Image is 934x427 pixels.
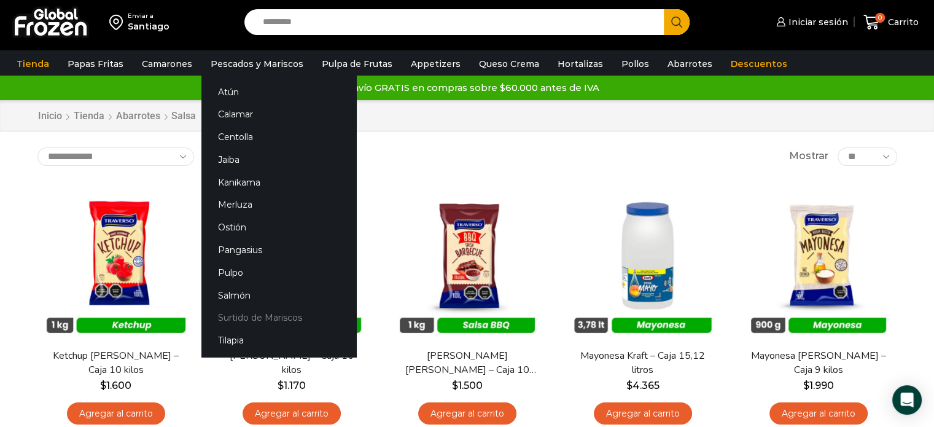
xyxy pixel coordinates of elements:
bdi: 1.990 [803,380,834,391]
a: Papas Fritas [61,52,130,76]
a: Iniciar sesión [773,10,848,34]
a: Agregar al carrito: “Mayonesa Traverso - Caja 9 kilos” [769,402,868,425]
a: Jaiba [201,149,356,171]
a: Salmón [201,284,356,307]
a: Pulpa de Frutas [316,52,399,76]
span: $ [278,380,284,391]
h1: Salsa [171,110,196,122]
bdi: 1.170 [278,380,306,391]
span: Carrito [885,16,919,28]
a: Queso Crema [473,52,545,76]
a: Hortalizas [551,52,609,76]
a: Inicio [37,109,63,123]
a: Atún [201,80,356,103]
a: Camarones [136,52,198,76]
a: Pangasius [201,239,356,262]
nav: Breadcrumb [37,109,196,123]
span: 0 [875,13,885,23]
a: Mayonesa [PERSON_NAME] – Caja 9 kilos [747,349,889,377]
a: Pescados y Mariscos [204,52,309,76]
span: Iniciar sesión [785,16,848,28]
a: Centolla [201,126,356,149]
a: [PERSON_NAME] – Caja 10 kilos [220,349,362,377]
a: [PERSON_NAME] [PERSON_NAME] – Caja 10 kilos [396,349,537,377]
a: Kanikama [201,171,356,194]
a: Descuentos [725,52,793,76]
a: Pollos [615,52,655,76]
button: Search button [664,9,690,35]
a: Mayonesa Kraft – Caja 15,12 litros [572,349,713,377]
a: Tilapia [201,329,356,352]
a: 0 Carrito [860,8,922,37]
a: Tienda [10,52,55,76]
span: $ [803,380,809,391]
span: $ [100,380,106,391]
select: Pedido de la tienda [37,147,194,166]
div: Open Intercom Messenger [892,385,922,415]
a: Tienda [73,109,105,123]
div: Enviar a [128,12,169,20]
img: address-field-icon.svg [109,12,128,33]
a: Agregar al carrito: “Mayonesa Kraft - Caja 15,12 litros” [594,402,692,425]
a: Abarrotes [115,109,161,123]
a: Merluza [201,194,356,216]
span: $ [452,380,458,391]
a: Abarrotes [661,52,718,76]
span: $ [626,380,632,391]
a: Agregar al carrito: “Mostaza Traverso - Caja 10 kilos” [243,402,341,425]
a: Agregar al carrito: “Ketchup Traverso - Caja 10 kilos” [67,402,165,425]
a: Ostión [201,216,356,239]
a: Ketchup [PERSON_NAME] – Caja 10 kilos [45,349,186,377]
bdi: 1.600 [100,380,131,391]
div: Santiago [128,20,169,33]
a: Calamar [201,103,356,126]
span: Mostrar [789,149,828,163]
bdi: 4.365 [626,380,660,391]
a: Agregar al carrito: “Salsa Barbacue Traverso - Caja 10 kilos” [418,402,516,425]
a: Appetizers [405,52,467,76]
a: Surtido de Mariscos [201,307,356,329]
a: Pulpo [201,261,356,284]
bdi: 1.500 [452,380,483,391]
